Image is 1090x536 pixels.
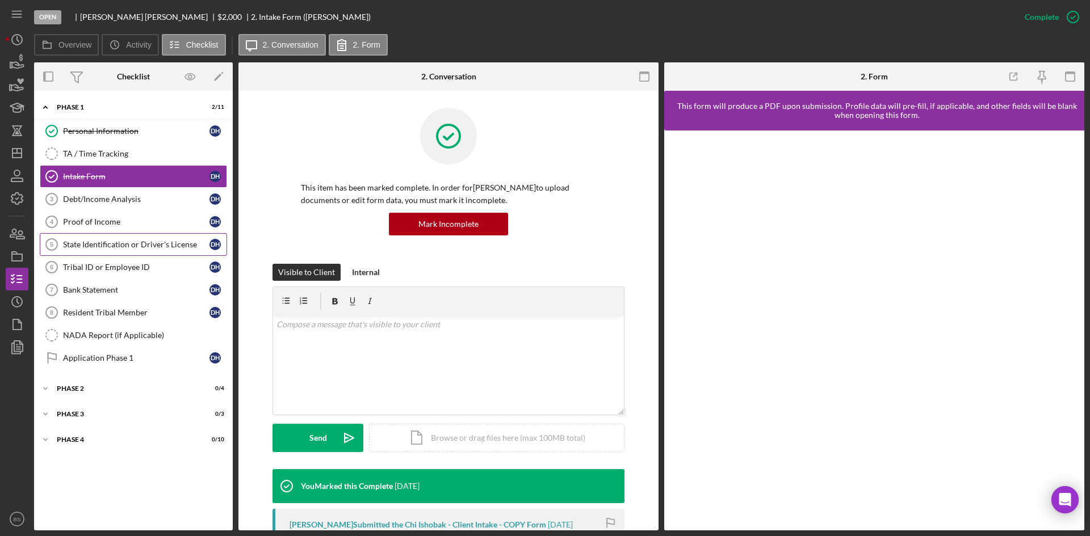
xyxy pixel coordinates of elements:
[63,149,227,158] div: TA / Time Tracking
[1025,6,1059,28] div: Complete
[209,193,221,205] div: D H
[34,10,61,24] div: Open
[263,40,318,49] label: 2. Conversation
[57,436,196,443] div: Phase 4
[676,142,1074,519] iframe: Lenderfit form
[389,213,508,235] button: Mark Incomplete
[861,72,888,81] div: 2. Form
[50,286,53,293] tspan: 7
[548,520,573,529] time: 2025-09-24 18:06
[1013,6,1084,28] button: Complete
[217,12,242,22] span: $2,000
[63,172,209,181] div: Intake Form
[14,516,21,522] text: BS
[186,40,219,49] label: Checklist
[63,331,227,340] div: NADA Report (if Applicable)
[50,309,53,316] tspan: 8
[204,385,224,392] div: 0 / 4
[63,263,209,272] div: Tribal ID or Employee ID
[421,72,476,81] div: 2. Conversation
[353,40,380,49] label: 2. Form
[50,218,54,225] tspan: 4
[50,241,53,248] tspan: 5
[57,104,196,111] div: Phase 1
[57,411,196,417] div: Phase 3
[395,482,420,491] time: 2025-09-29 13:36
[204,411,224,417] div: 0 / 3
[278,264,335,281] div: Visible to Client
[63,217,209,226] div: Proof of Income
[40,301,227,324] a: 8Resident Tribal MemberDH
[40,233,227,256] a: 5State Identification or Driver's LicenseDH
[58,40,91,49] label: Overview
[57,385,196,392] div: Phase 2
[40,120,227,142] a: Personal InformationDH
[50,264,53,271] tspan: 6
[63,353,209,362] div: Application Phase 1
[272,264,341,281] button: Visible to Client
[209,284,221,296] div: D H
[290,520,546,529] div: [PERSON_NAME] Submitted the Chi Ishobak - Client Intake - COPY Form
[40,142,227,165] a: TA / Time Tracking
[63,126,209,136] div: Personal Information
[162,34,226,56] button: Checklist
[209,239,221,250] div: D H
[204,104,224,111] div: 2 / 11
[301,482,393,491] div: You Marked this Complete
[209,261,221,273] div: D H
[6,508,28,530] button: BS
[63,195,209,204] div: Debt/Income Analysis
[63,285,209,294] div: Bank Statement
[117,72,150,81] div: Checklist
[329,34,388,56] button: 2. Form
[126,40,151,49] label: Activity
[63,240,209,249] div: State Identification or Driver's License
[346,264,385,281] button: Internal
[204,436,224,443] div: 0 / 10
[63,308,209,317] div: Resident Tribal Member
[40,324,227,347] a: NADA Report (if Applicable)
[209,216,221,227] div: D H
[301,182,596,207] p: This item has been marked complete. In order for [PERSON_NAME] to upload documents or edit form d...
[50,196,53,202] tspan: 3
[40,210,227,233] a: 4Proof of IncomeDH
[238,34,326,56] button: 2. Conversation
[40,278,227,301] a: 7Bank StatementDH
[209,307,221,318] div: D H
[40,165,227,188] a: Intake FormDH
[309,424,327,452] div: Send
[34,34,99,56] button: Overview
[1051,486,1079,513] div: Open Intercom Messenger
[40,256,227,278] a: 6Tribal ID or Employee IDDH
[352,264,380,281] div: Internal
[209,171,221,182] div: D H
[209,125,221,137] div: D H
[272,424,363,452] button: Send
[209,352,221,364] div: D H
[670,102,1084,120] div: This form will produce a PDF upon submission. Profile data will pre-fill, if applicable, and othe...
[40,188,227,210] a: 3Debt/Income AnalysisDH
[80,12,217,22] div: [PERSON_NAME] [PERSON_NAME]
[418,213,479,235] div: Mark Incomplete
[40,347,227,369] a: Application Phase 1DH
[102,34,158,56] button: Activity
[251,12,371,22] div: 2. Intake Form ([PERSON_NAME])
